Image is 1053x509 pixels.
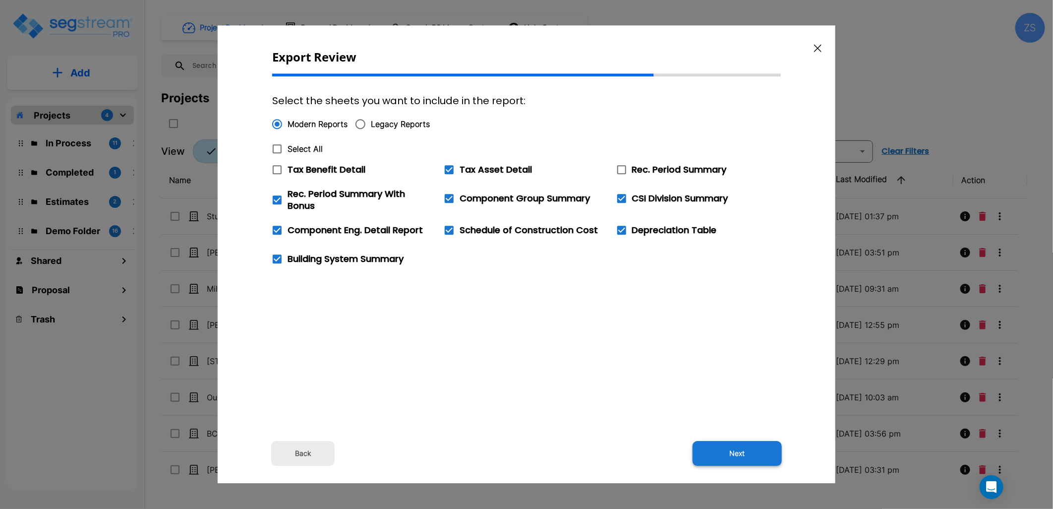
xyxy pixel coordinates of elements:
[288,253,404,265] span: Building System Summary
[288,163,365,176] span: Tax Benefit Detail
[288,188,405,212] span: Rec. Period Summary With Bonus
[288,118,348,130] span: Modern Reports
[632,224,717,236] span: Depreciation Table
[371,118,430,130] span: Legacy Reports
[460,224,598,236] span: Schedule of Construction Cost
[460,163,532,176] span: Tax Asset Detail
[288,224,423,236] span: Component Eng. Detail Report
[693,442,782,466] button: Next
[460,192,590,204] span: Component Group Summary
[272,50,781,64] p: Export Review
[980,475,1003,499] div: Open Intercom Messenger
[271,442,335,466] button: Back
[288,143,323,155] span: Select All
[632,163,727,176] span: Rec. Period Summary
[632,192,728,204] span: CSI Division Summary
[272,92,781,110] h6: Select the sheets you want to include in the report:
